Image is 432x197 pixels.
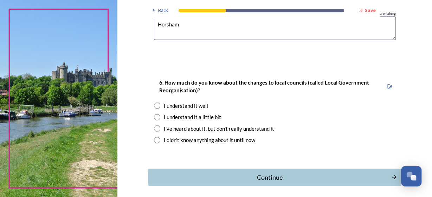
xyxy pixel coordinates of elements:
strong: Save [365,7,376,13]
button: Continue [148,169,401,186]
strong: 6. How much do you know about the changes to local councils (called Local Government Reorganisati... [159,79,370,93]
div: I've heard about it, but don't really understand it [164,125,274,133]
div: I understand it a little bit [164,113,221,121]
span: Back [158,7,168,14]
textarea: Horsham [154,17,396,40]
div: I understand it well [164,102,208,110]
button: Open Chat [401,166,421,186]
div: I didn't know anything about it until now [164,136,255,144]
div: Continue [152,173,388,182]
